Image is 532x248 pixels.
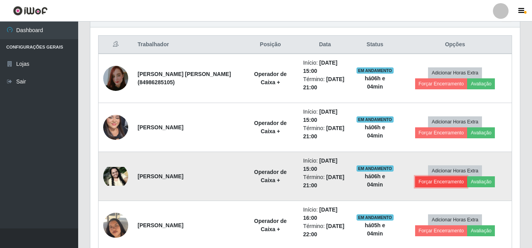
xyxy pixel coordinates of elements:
[138,173,183,179] strong: [PERSON_NAME]
[103,167,128,186] img: 1754843308971.jpeg
[303,109,337,123] time: [DATE] 15:00
[356,116,394,123] span: EM ANDAMENTO
[365,75,385,90] strong: há 06 h e 04 min
[254,120,287,134] strong: Operador de Caixa +
[428,67,482,78] button: Adicionar Horas Extra
[428,214,482,225] button: Adicionar Horas Extra
[415,225,468,236] button: Forçar Encerramento
[138,222,183,228] strong: [PERSON_NAME]
[103,100,128,154] img: 1750900029799.jpeg
[303,206,337,221] time: [DATE] 16:00
[138,71,231,85] strong: [PERSON_NAME] [PERSON_NAME] (84986285105)
[303,108,347,124] li: Início:
[138,124,183,130] strong: [PERSON_NAME]
[133,36,242,54] th: Trabalhador
[303,173,347,190] li: Término:
[428,116,482,127] button: Adicionar Horas Extra
[242,36,299,54] th: Posição
[103,203,128,248] img: 1753925866233.jpeg
[303,157,337,172] time: [DATE] 15:00
[365,222,385,237] strong: há 05 h e 04 min
[351,36,398,54] th: Status
[303,75,347,92] li: Término:
[356,67,394,74] span: EM ANDAMENTO
[303,59,347,75] li: Início:
[254,218,287,232] strong: Operador de Caixa +
[415,78,468,89] button: Forçar Encerramento
[356,165,394,172] span: EM ANDAMENTO
[254,169,287,183] strong: Operador de Caixa +
[365,124,385,139] strong: há 06 h e 04 min
[303,124,347,141] li: Término:
[467,225,495,236] button: Avaliação
[303,157,347,173] li: Início:
[303,60,337,74] time: [DATE] 15:00
[103,56,128,101] img: 1756570639562.jpeg
[298,36,351,54] th: Data
[415,176,468,187] button: Forçar Encerramento
[467,176,495,187] button: Avaliação
[467,78,495,89] button: Avaliação
[428,165,482,176] button: Adicionar Horas Extra
[356,214,394,221] span: EM ANDAMENTO
[303,206,347,222] li: Início:
[254,71,287,85] strong: Operador de Caixa +
[13,6,48,16] img: CoreUI Logo
[467,127,495,138] button: Avaliação
[365,173,385,188] strong: há 06 h e 04 min
[303,222,347,239] li: Término:
[415,127,468,138] button: Forçar Encerramento
[398,36,512,54] th: Opções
